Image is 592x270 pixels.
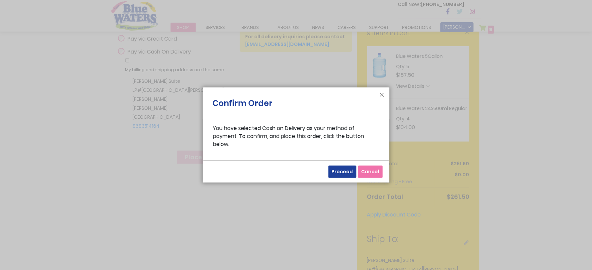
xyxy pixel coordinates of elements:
[361,168,379,175] span: Cancel
[358,166,383,178] button: Cancel
[328,166,356,178] button: Proceed
[213,97,273,113] h1: Confirm Order
[213,124,379,148] p: You have selected Cash on Delivery as your method of payment. To confirm, and place this order, c...
[332,168,353,175] span: Proceed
